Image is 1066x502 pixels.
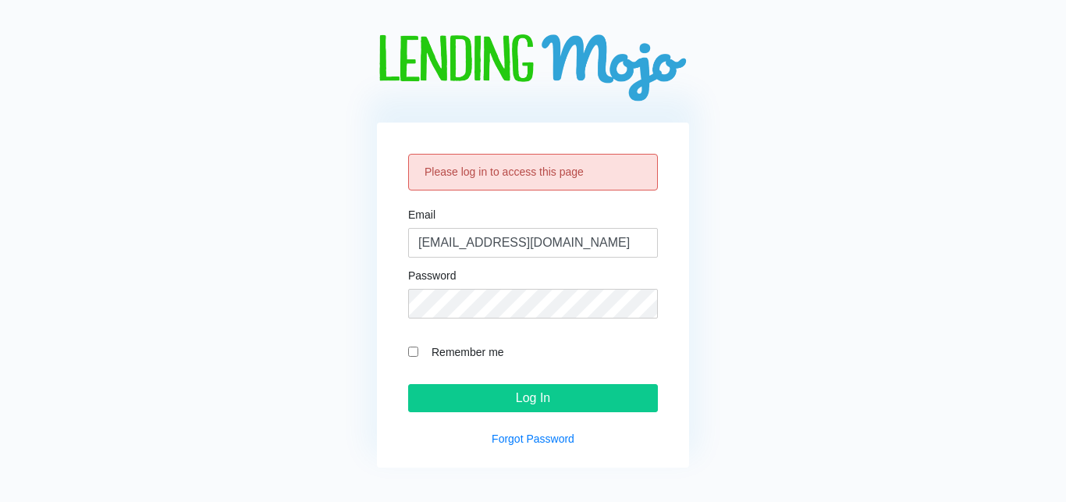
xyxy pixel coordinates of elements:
label: Password [408,270,456,281]
input: Log In [408,384,658,412]
div: Please log in to access this page [408,154,658,190]
img: logo-big.png [377,34,689,104]
a: Forgot Password [492,433,574,445]
label: Email [408,209,435,220]
label: Remember me [424,343,658,361]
